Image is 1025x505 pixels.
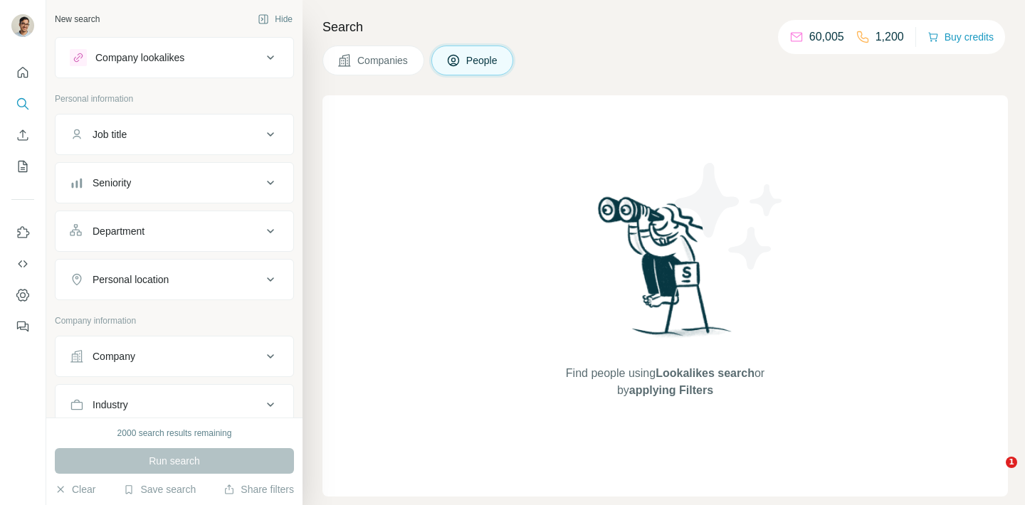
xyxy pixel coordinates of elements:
[55,92,294,105] p: Personal information
[322,17,1008,37] h4: Search
[117,427,232,440] div: 2000 search results remaining
[11,60,34,85] button: Quick start
[876,28,904,46] p: 1,200
[466,53,499,68] span: People
[93,349,135,363] div: Company
[357,53,409,68] span: Companies
[248,9,303,30] button: Hide
[55,482,95,496] button: Clear
[93,127,127,142] div: Job title
[11,220,34,245] button: Use Surfe on LinkedIn
[56,166,293,200] button: Seniority
[95,51,184,65] div: Company lookalikes
[1006,457,1017,468] span: 1
[123,482,196,496] button: Save search
[224,482,294,496] button: Share filters
[11,154,34,179] button: My lists
[11,14,34,37] img: Avatar
[93,224,144,238] div: Department
[666,152,794,280] img: Surfe Illustration - Stars
[55,314,294,327] p: Company information
[56,339,293,373] button: Company
[629,384,713,396] span: applying Filters
[11,251,34,277] button: Use Surfe API
[551,365,779,399] span: Find people using or by
[93,272,169,287] div: Personal location
[592,193,740,351] img: Surfe Illustration - Woman searching with binoculars
[656,367,755,379] span: Lookalikes search
[56,262,293,297] button: Personal location
[93,176,131,190] div: Seniority
[11,122,34,148] button: Enrich CSV
[11,314,34,339] button: Feedback
[56,388,293,422] button: Industry
[977,457,1011,491] iframe: Intercom live chat
[56,214,293,248] button: Department
[927,27,994,47] button: Buy credits
[56,117,293,151] button: Job title
[55,13,100,26] div: New search
[93,398,128,412] div: Industry
[56,41,293,75] button: Company lookalikes
[809,28,844,46] p: 60,005
[11,91,34,117] button: Search
[11,282,34,308] button: Dashboard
